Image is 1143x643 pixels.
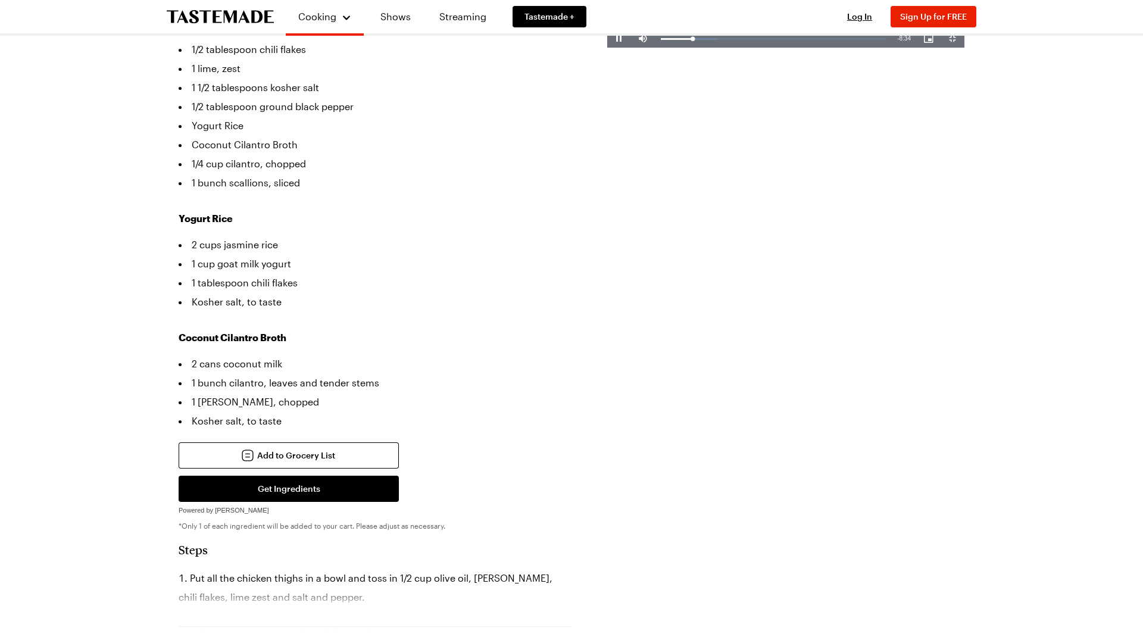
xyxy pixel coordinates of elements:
[257,450,335,461] span: Add to Grocery List
[298,11,336,22] span: Cooking
[179,40,571,59] li: 1/2 tablespoon chili flakes
[631,30,655,48] button: Mute
[513,6,586,27] a: Tastemade +
[167,10,274,24] a: To Tastemade Home Page
[298,5,352,29] button: Cooking
[179,330,571,345] h3: Coconut Cilantro Broth
[179,116,571,135] li: Yogurt Rice
[179,173,571,192] li: 1 bunch scallions, sliced
[179,521,571,530] p: *Only 1 of each ingredient will be added to your cart. Please adjust as necessary.
[179,507,269,514] span: Powered by [PERSON_NAME]
[179,503,269,514] a: Powered by [PERSON_NAME]
[179,97,571,116] li: 1/2 tablespoon ground black pepper
[179,569,571,607] li: Put all the chicken thighs in a bowl and toss in 1/2 cup olive oil, [PERSON_NAME], chili flakes, ...
[607,30,631,48] button: Pause
[524,11,574,23] span: Tastemade +
[897,35,899,42] span: -
[179,135,571,154] li: Coconut Cilantro Broth
[179,59,571,78] li: 1 lime, zest
[179,476,399,502] button: Get Ingredients
[941,30,964,48] button: Exit Fullscreen
[836,11,883,23] button: Log In
[179,211,571,226] h3: Yogurt Rice
[891,6,976,27] button: Sign Up for FREE
[179,273,571,292] li: 1 tablespoon chili flakes
[900,11,967,21] span: Sign Up for FREE
[179,392,571,411] li: 1 [PERSON_NAME], chopped
[179,235,571,254] li: 2 cups jasmine rice
[179,354,571,373] li: 2 cans coconut milk
[179,78,571,97] li: 1 1/2 tablespoons kosher salt
[847,11,872,21] span: Log In
[179,542,571,557] h2: Steps
[179,154,571,173] li: 1/4 cup cilantro, chopped
[179,442,399,469] button: Add to Grocery List
[179,292,571,311] li: Kosher salt, to taste
[179,411,571,430] li: Kosher salt, to taste
[917,30,941,48] button: Picture-in-Picture
[661,38,885,40] div: Progress Bar
[179,373,571,392] li: 1 bunch cilantro, leaves and tender stems
[179,254,571,273] li: 1 cup goat milk yogurt
[900,35,911,42] span: 8:34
